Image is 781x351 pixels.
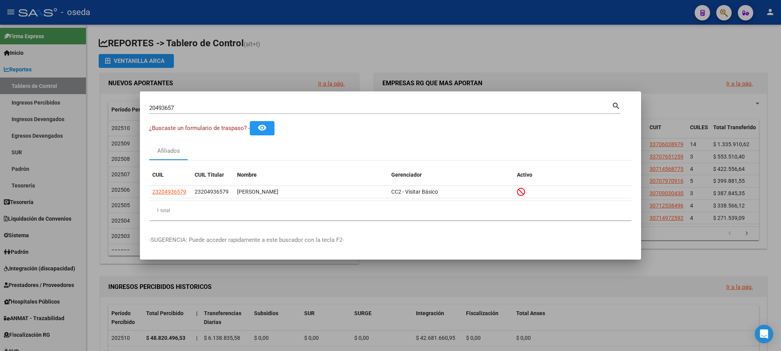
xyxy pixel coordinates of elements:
[391,172,422,178] span: Gerenciador
[149,167,192,183] datatable-header-cell: CUIL
[152,172,164,178] span: CUIL
[755,325,773,343] div: Open Intercom Messenger
[192,167,234,183] datatable-header-cell: CUIL Titular
[149,236,632,245] p: -SUGERENCIA: Puede acceder rapidamente a este buscador con la tecla F2-
[237,172,257,178] span: Nombre
[514,167,632,183] datatable-header-cell: Activo
[258,123,267,132] mat-icon: remove_red_eye
[195,189,229,195] span: 23204936579
[517,172,532,178] span: Activo
[237,187,385,196] div: [PERSON_NAME]
[149,125,250,132] span: ¿Buscaste un formulario de traspaso? -
[612,101,621,110] mat-icon: search
[391,189,438,195] span: CC2 - Visitar Básico
[234,167,388,183] datatable-header-cell: Nombre
[149,201,632,220] div: 1 total
[152,189,186,195] span: 23204936579
[195,172,224,178] span: CUIL Titular
[388,167,514,183] datatable-header-cell: Gerenciador
[157,147,180,155] div: Afiliados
